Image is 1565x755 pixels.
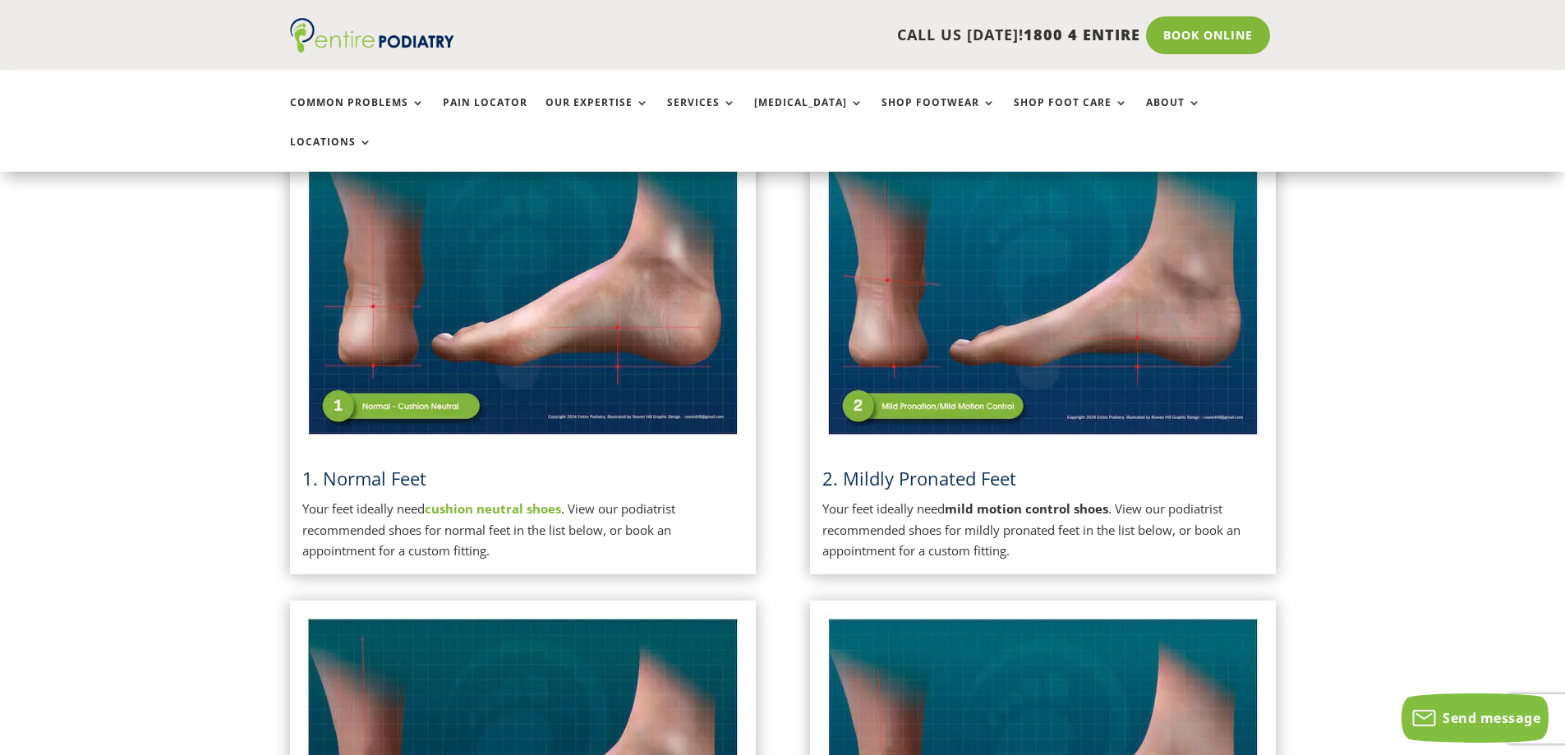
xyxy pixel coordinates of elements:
a: Locations [290,136,372,172]
a: Shop Footwear [881,97,996,132]
img: Normal Feet - View Podiatrist Recommended Cushion Neutral Shoes [302,130,743,441]
button: Send message [1402,693,1549,743]
p: Your feet ideally need . View our podiatrist recommended shoes for mildly pronated feet in the li... [822,499,1264,562]
p: CALL US [DATE]! [518,25,1140,46]
p: Your feet ideally need . View our podiatrist recommended shoes for normal feet in the list below,... [302,499,743,562]
a: Common Problems [290,97,425,132]
a: Book Online [1146,16,1270,54]
a: Our Expertise [545,97,649,132]
a: cushion neutral shoes [425,500,561,517]
img: logo (1) [290,18,454,53]
a: Pain Locator [443,97,527,132]
a: 1. Normal Feet [302,466,426,490]
strong: mild motion control shoes [945,500,1108,517]
a: About [1146,97,1201,132]
a: Shop Foot Care [1014,97,1128,132]
span: Send message [1443,709,1540,727]
a: Entire Podiatry [290,39,454,56]
span: 1800 4 ENTIRE [1024,25,1140,44]
a: Services [667,97,736,132]
a: [MEDICAL_DATA] [754,97,863,132]
span: 2. Mildly Pronated Feet [822,466,1016,490]
img: Mildly Pronated Feet - View Podiatrist Recommended Mild Motion Control Shoes [822,130,1264,441]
